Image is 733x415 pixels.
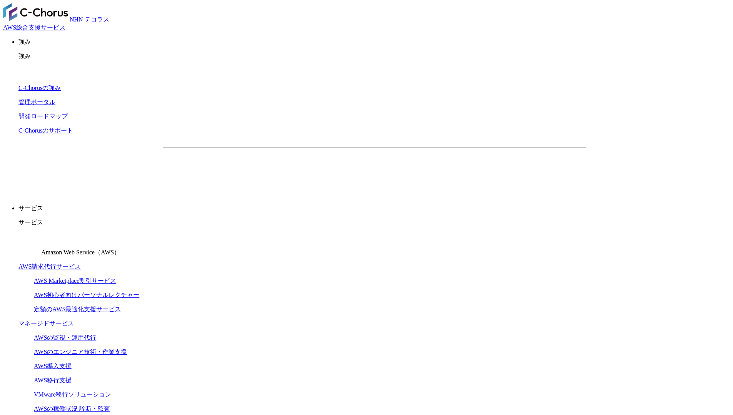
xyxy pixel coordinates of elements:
[489,168,496,171] img: 矢印
[34,277,116,284] a: AWS Marketplace割引サービス
[34,292,139,298] a: AWS初心者向けパーソナルレクチャー
[34,306,121,312] a: 定額のAWS最適化支援サービス
[18,233,40,254] img: Amazon Web Service（AWS）
[18,127,73,134] a: C-Chorusのサポート
[41,249,120,256] span: Amazon Web Service（AWS）
[18,38,730,46] p: 強み
[247,160,371,179] a: 資料を請求する
[18,99,55,105] a: 管理ポータル
[34,349,127,355] a: AWSのエンジニア技術・作業支援
[18,263,81,270] a: AWS請求代行サービス
[3,16,109,31] a: AWS総合支援サービス C-Chorus NHN テコラスAWS総合支援サービス
[18,52,730,60] p: 強み
[34,377,72,383] a: AWS移行支援
[18,85,61,91] a: C-Chorusの強み
[34,405,110,412] a: AWSの稼働状況 診断・監査
[378,160,502,179] a: まずは相談する
[18,204,730,212] p: サービス
[34,391,111,398] a: VMware移行ソリューション
[34,334,96,341] a: AWSの監視・運用代行
[18,219,730,227] p: サービス
[18,113,68,120] a: 開発ロードマップ
[358,168,364,171] img: 矢印
[34,363,72,369] a: AWS導入支援
[3,3,68,22] img: AWS総合支援サービス C-Chorus
[18,320,74,327] a: マネージドサービス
